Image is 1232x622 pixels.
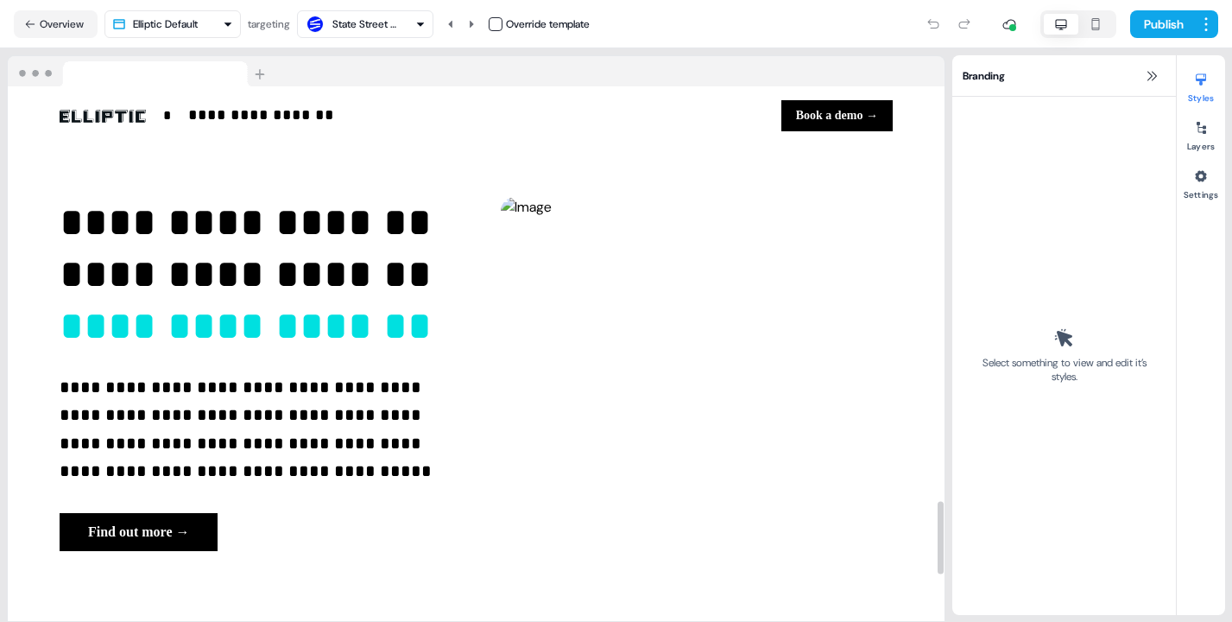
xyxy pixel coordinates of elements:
[952,55,1176,97] div: Branding
[332,16,401,33] div: State Street Bank
[483,100,894,131] div: Book a demo →
[60,513,452,551] div: Find out more →
[60,110,146,123] img: Image
[1177,66,1225,104] button: Styles
[1177,114,1225,152] button: Layers
[248,16,290,33] div: targeting
[976,356,1152,384] div: Select something to view and edit it’s styles.
[781,100,893,131] button: Book a demo →
[501,197,894,551] img: Image
[60,513,218,551] button: Find out more →
[14,10,98,38] button: Overview
[133,16,198,33] div: Elliptic Default
[1177,162,1225,200] button: Settings
[297,10,433,38] button: State Street Bank
[506,16,590,33] div: Override template
[1130,10,1194,38] button: Publish
[8,56,273,87] img: Browser topbar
